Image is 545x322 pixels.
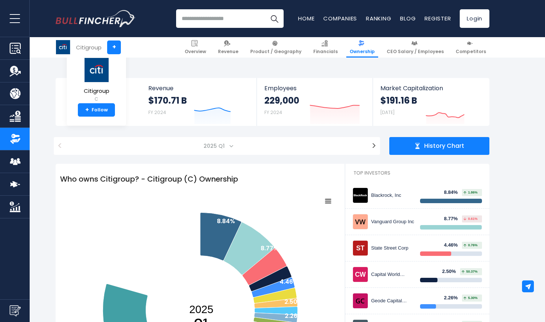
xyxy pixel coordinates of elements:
text: 4.46% [280,277,298,286]
img: C logo [83,58,109,82]
img: history chart [414,143,420,149]
span: 0.76% [463,244,478,247]
span: Product / Geography [250,49,301,55]
div: State Street Corp [371,245,414,251]
div: 2.50% [442,269,460,275]
span: Revenue [148,85,250,92]
button: Search [265,9,284,28]
h1: Who owns Citigroup? - Citigroup (C) Ownership [56,169,345,189]
div: Citigroup [76,43,102,52]
span: Financials [313,49,338,55]
a: Citigroup C [83,57,110,104]
div: Vanguard Group Inc [371,219,414,225]
button: < [54,137,66,155]
span: 2025 Q1 [201,141,229,151]
text: 29.89% [114,252,135,260]
strong: $191.16 B [380,95,417,106]
span: Citigroup [83,88,109,94]
small: C [83,96,109,103]
a: CEO Salary / Employees [383,37,447,58]
text: 8.77% [261,244,278,253]
a: Employees 229,000 FY 2024 [257,78,372,126]
div: 2.26% [444,295,462,301]
a: Competitors [452,37,489,58]
a: Login [460,9,489,28]
a: Ranking [366,14,391,22]
span: Overview [185,49,206,55]
div: 4.46% [444,242,462,248]
span: Employees [264,85,365,92]
a: Product / Geography [247,37,305,58]
span: 5.30% [463,296,478,300]
text: 8.84% [217,217,235,225]
img: C logo [56,40,70,54]
div: Capital World Investors [371,271,414,278]
a: Ownership [346,37,378,58]
div: Blackrock, Inc [371,192,414,199]
text: 2.26% [285,312,303,320]
a: Home [298,14,314,22]
span: 50.37% [462,270,478,273]
text: 2.50% [284,297,303,306]
span: Market Capitalization [380,85,481,92]
a: Go to homepage [56,10,135,27]
strong: 229,000 [264,95,299,106]
a: Revenue $170.71 B FY 2024 [141,78,257,126]
a: Market Capitalization $191.16 B [DATE] [373,78,489,126]
img: Ownership [10,133,21,144]
div: 8.77% [444,216,462,222]
div: Geode Capital Management, LLC [371,298,414,304]
a: Revenue [215,37,242,58]
small: FY 2024 [264,109,282,116]
span: 2025 Q1 [70,137,364,155]
span: History Chart [424,142,464,150]
a: Register [425,14,451,22]
span: 1.86% [463,191,478,194]
a: Blog [400,14,416,22]
strong: $170.71 B [148,95,187,106]
span: Revenue [218,49,238,55]
div: 8.84% [444,189,462,196]
a: Companies [323,14,357,22]
a: + [107,40,121,54]
img: Bullfincher logo [56,10,136,27]
small: FY 2024 [148,109,166,116]
strong: + [85,107,89,113]
span: 0.61% [463,217,478,221]
a: +Follow [78,103,115,117]
small: [DATE] [380,109,394,116]
h2: Top Investors [345,164,489,182]
button: > [368,137,380,155]
span: CEO Salary / Employees [387,49,444,55]
span: Competitors [456,49,486,55]
a: Overview [181,37,209,58]
a: Financials [310,37,341,58]
span: Ownership [350,49,375,55]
